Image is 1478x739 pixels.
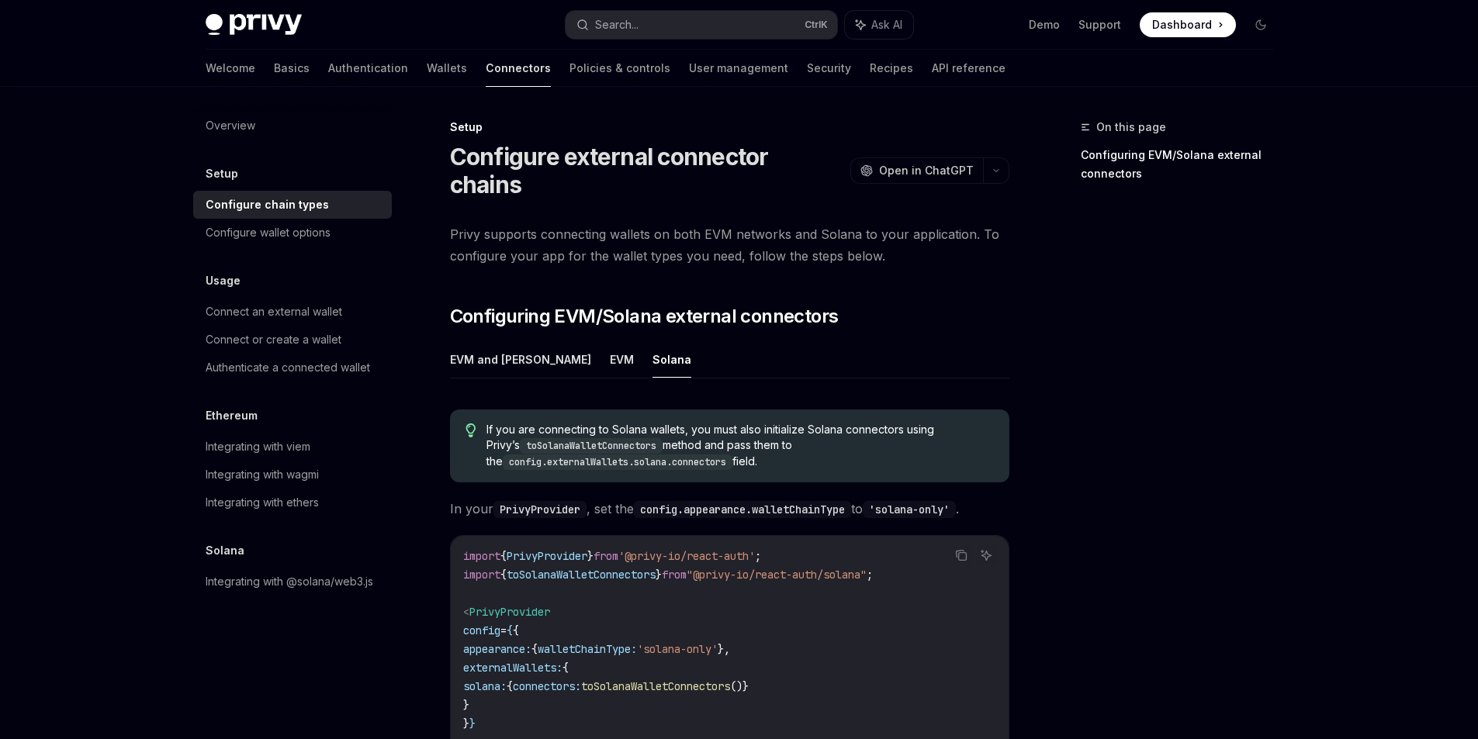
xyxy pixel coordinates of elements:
a: Dashboard [1140,12,1236,37]
a: Integrating with wagmi [193,461,392,489]
span: On this page [1096,118,1166,136]
a: Support [1078,17,1121,33]
div: Integrating with @solana/web3.js [206,572,373,591]
span: ; [867,568,873,582]
span: { [531,642,538,656]
span: } [656,568,662,582]
span: { [500,568,507,582]
span: { [513,623,519,637]
span: } [463,717,469,730]
a: Integrating with viem [193,433,392,461]
code: toSolanaWalletConnectors [520,438,663,454]
span: { [562,661,569,675]
a: Recipes [870,50,913,87]
span: from [662,568,687,582]
span: 'solana-only' [637,642,718,656]
span: Privy supports connecting wallets on both EVM networks and Solana to your application. To configu... [450,223,1009,267]
a: Wallets [427,50,467,87]
span: { [507,679,513,693]
span: '@privy-io/react-auth' [618,549,755,563]
span: } [463,698,469,712]
code: 'solana-only' [863,501,956,518]
div: Integrating with ethers [206,493,319,512]
a: Authentication [328,50,408,87]
button: Copy the contents from the code block [951,545,971,565]
a: User management [689,50,788,87]
span: connectors: [513,679,581,693]
button: EVM and [PERSON_NAME] [450,341,591,378]
h1: Configure external connector chains [450,143,844,199]
span: from [594,549,618,563]
span: import [463,568,500,582]
h5: Setup [206,164,238,183]
button: Toggle dark mode [1248,12,1273,37]
span: toSolanaWalletConnectors [581,679,730,693]
img: dark logo [206,14,302,36]
span: = [500,623,507,637]
span: Ask AI [871,17,902,33]
span: "@privy-io/react-auth/solana" [687,568,867,582]
a: Integrating with @solana/web3.js [193,568,392,596]
a: Policies & controls [569,50,670,87]
span: Open in ChatGPT [879,163,974,178]
span: toSolanaWalletConnectors [507,568,656,582]
span: { [507,623,513,637]
span: walletChainType: [538,642,637,656]
a: Connect or create a wallet [193,326,392,354]
a: Basics [274,50,310,87]
button: EVM [610,341,634,378]
span: PrivyProvider [507,549,587,563]
button: Open in ChatGPT [850,157,983,184]
span: appearance: [463,642,531,656]
span: Configuring EVM/Solana external connectors [450,304,839,329]
button: Solana [652,341,691,378]
span: < [463,605,469,619]
h5: Usage [206,271,241,290]
a: Integrating with ethers [193,489,392,516]
span: }, [718,642,730,656]
span: solana: [463,679,507,693]
div: Authenticate a connected wallet [206,358,370,377]
span: { [500,549,507,563]
h5: Solana [206,541,244,560]
div: Configure chain types [206,195,329,214]
div: Integrating with wagmi [206,465,319,484]
a: API reference [932,50,1006,87]
button: Search...CtrlK [566,11,837,39]
a: Security [807,50,851,87]
a: Connect an external wallet [193,298,392,326]
div: Search... [595,16,639,34]
a: Authenticate a connected wallet [193,354,392,382]
span: Ctrl K [805,19,828,31]
a: Demo [1029,17,1060,33]
a: Configuring EVM/Solana external connectors [1081,143,1286,186]
span: config [463,623,500,637]
h5: Ethereum [206,406,258,425]
div: Connect an external wallet [206,302,342,321]
a: Configure chain types [193,191,392,219]
code: config.externalWallets.solana.connectors [503,454,732,470]
span: externalWallets: [463,661,562,675]
div: Setup [450,119,1009,135]
span: import [463,549,500,563]
a: Overview [193,112,392,140]
div: Configure wallet options [206,223,331,242]
a: Welcome [206,50,255,87]
span: ()} [730,679,749,693]
button: Ask AI [976,545,996,565]
a: Connectors [486,50,551,87]
code: config.appearance.walletChainType [634,501,851,518]
svg: Tip [466,423,476,437]
span: PrivyProvider [469,605,550,619]
div: Connect or create a wallet [206,330,341,349]
div: Integrating with viem [206,437,310,456]
span: Dashboard [1152,17,1212,33]
div: Overview [206,116,255,135]
a: Configure wallet options [193,219,392,247]
button: Ask AI [845,11,913,39]
span: In your , set the to . [450,498,1009,520]
span: ; [755,549,761,563]
span: If you are connecting to Solana wallets, you must also initialize Solana connectors using Privy’s... [486,422,993,470]
span: } [587,549,594,563]
span: } [469,717,476,730]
